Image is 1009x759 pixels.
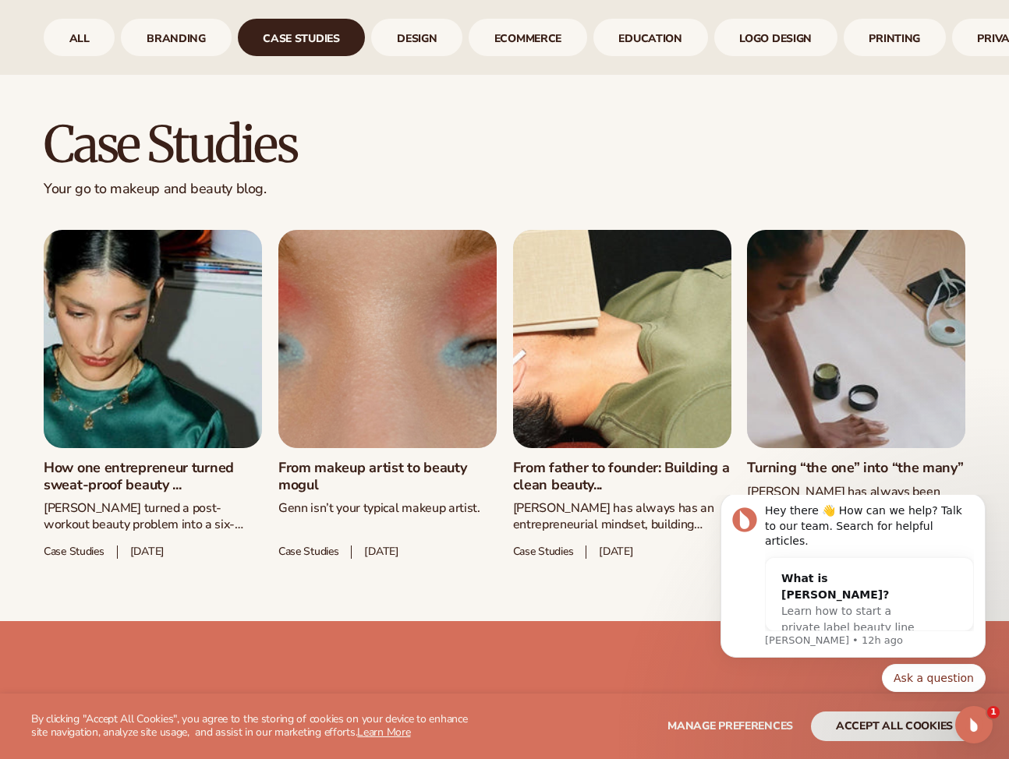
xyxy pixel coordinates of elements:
[714,19,837,56] a: logo design
[278,460,497,493] a: From makeup artist to beauty mogul
[185,169,289,197] button: Quick reply: Ask a question
[371,19,462,56] div: 4 / 9
[44,460,262,493] a: How one entrepreneur turned sweat-proof beauty ...
[84,110,218,155] span: Learn how to start a private label beauty line with [PERSON_NAME]
[44,19,115,56] a: All
[238,19,366,56] a: case studies
[593,19,708,56] div: 6 / 9
[844,19,946,56] a: printing
[955,706,993,743] iframe: Intercom live chat
[667,711,793,741] button: Manage preferences
[84,76,229,108] div: What is [PERSON_NAME]?
[44,118,965,171] h2: case studies
[593,19,708,56] a: Education
[987,706,1000,718] span: 1
[44,19,115,56] div: 1 / 9
[469,19,587,56] div: 5 / 9
[357,725,410,740] a: Learn More
[469,19,587,56] a: ecommerce
[69,63,245,170] div: What is [PERSON_NAME]?Learn how to start a private label beauty line with [PERSON_NAME]
[697,495,1009,701] iframe: Intercom notifications message
[278,545,339,559] span: Case studies
[68,139,277,153] p: Message from Lee, sent 12h ago
[513,460,731,493] a: From father to founder: Building a clean beauty...
[121,19,231,56] div: 2 / 9
[238,19,366,56] div: 3 / 9
[714,19,837,56] div: 7 / 9
[811,711,978,741] button: accept all cookies
[513,545,574,559] span: Case studies
[68,9,277,55] div: Hey there 👋 How can we help? Talk to our team. Search for helpful articles.
[747,460,965,477] a: Turning “the one” into “the many”
[121,19,231,56] a: branding
[371,19,462,56] a: design
[44,545,104,559] span: Case studies
[844,19,946,56] div: 8 / 9
[35,12,60,37] img: Profile image for Lee
[44,180,965,198] p: Your go to makeup and beauty blog.
[31,713,478,740] p: By clicking "Accept All Cookies", you agree to the storing of cookies on your device to enhance s...
[23,169,289,197] div: Quick reply options
[667,718,793,733] span: Manage preferences
[68,9,277,136] div: Message content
